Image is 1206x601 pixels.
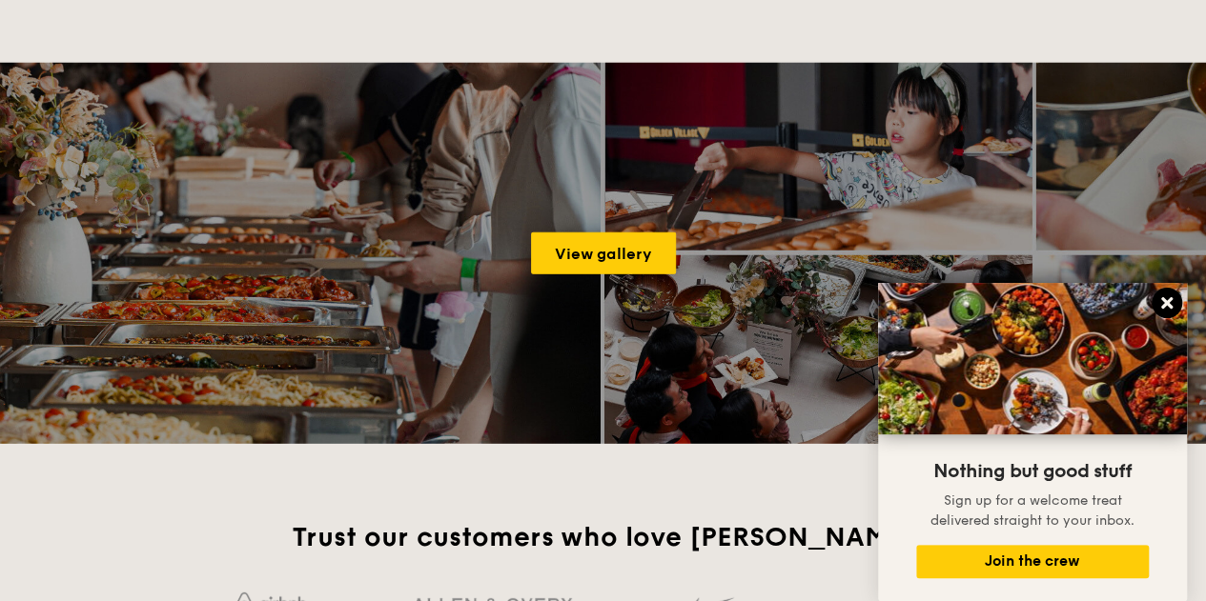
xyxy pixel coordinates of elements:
[933,460,1132,483] span: Nothing but good stuff
[916,545,1149,578] button: Join the crew
[168,520,1038,554] h2: Trust our customers who love [PERSON_NAME]
[531,232,676,274] a: View gallery
[1152,288,1182,318] button: Close
[878,283,1187,434] img: DSC07876-Edit02-Large.jpeg
[930,492,1134,529] span: Sign up for a welcome treat delivered straight to your inbox.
